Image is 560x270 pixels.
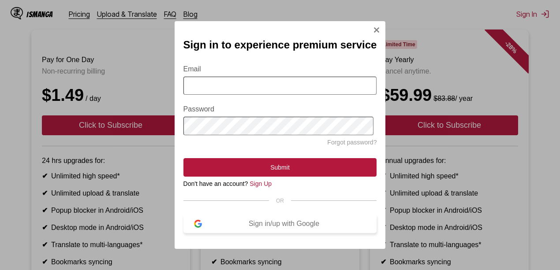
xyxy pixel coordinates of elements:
[183,158,377,177] button: Submit
[183,65,377,73] label: Email
[175,21,386,248] div: Sign In Modal
[183,215,377,233] button: Sign in/up with Google
[194,220,202,228] img: google-logo
[373,26,380,33] img: Close
[250,180,272,187] a: Sign Up
[202,220,366,228] div: Sign in/up with Google
[183,198,377,204] div: OR
[183,39,377,51] h2: Sign in to experience premium service
[183,180,377,187] div: Don't have an account?
[183,105,377,113] label: Password
[327,139,377,146] a: Forgot password?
